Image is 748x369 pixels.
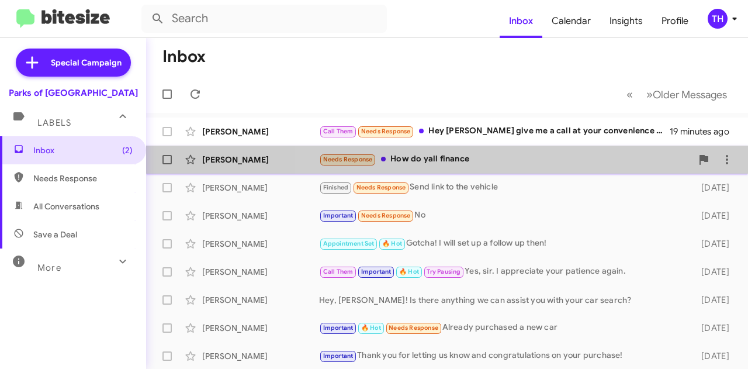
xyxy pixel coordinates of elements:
[620,82,734,106] nav: Page navigation example
[37,118,71,128] span: Labels
[323,127,354,135] span: Call Them
[323,184,349,191] span: Finished
[708,9,728,29] div: TH
[670,126,739,137] div: 19 minutes ago
[202,182,319,194] div: [PERSON_NAME]
[361,324,381,332] span: 🔥 Hot
[33,229,77,240] span: Save a Deal
[202,238,319,250] div: [PERSON_NAME]
[9,87,138,99] div: Parks of [GEOGRAPHIC_DATA]
[319,294,691,306] div: Hey, [PERSON_NAME]! Is there anything we can assist you with your car search?
[202,210,319,222] div: [PERSON_NAME]
[319,209,691,222] div: No
[319,349,691,363] div: Thank you for letting us know and congratulations on your purchase!
[323,212,354,219] span: Important
[33,144,133,156] span: Inbox
[646,87,653,102] span: »
[389,324,438,332] span: Needs Response
[37,263,61,273] span: More
[33,201,99,212] span: All Conversations
[653,88,727,101] span: Older Messages
[691,238,739,250] div: [DATE]
[691,322,739,334] div: [DATE]
[691,182,739,194] div: [DATE]
[202,126,319,137] div: [PERSON_NAME]
[202,350,319,362] div: [PERSON_NAME]
[319,237,691,250] div: Gotcha! I will set up a follow up then!
[427,268,460,275] span: Try Pausing
[323,240,375,247] span: Appointment Set
[619,82,640,106] button: Previous
[691,210,739,222] div: [DATE]
[319,181,691,194] div: Send link to the vehicle
[399,268,419,275] span: 🔥 Hot
[51,57,122,68] span: Special Campaign
[319,153,692,166] div: How do yall finance
[361,268,392,275] span: Important
[691,294,739,306] div: [DATE]
[698,9,735,29] button: TH
[361,127,411,135] span: Needs Response
[652,4,698,38] a: Profile
[202,294,319,306] div: [PERSON_NAME]
[626,87,633,102] span: «
[162,47,206,66] h1: Inbox
[600,4,652,38] a: Insights
[691,350,739,362] div: [DATE]
[122,144,133,156] span: (2)
[141,5,387,33] input: Search
[323,352,354,360] span: Important
[356,184,406,191] span: Needs Response
[542,4,600,38] a: Calendar
[323,268,354,275] span: Call Them
[319,125,670,138] div: Hey [PERSON_NAME] give me a call at your convenience please
[382,240,402,247] span: 🔥 Hot
[323,324,354,332] span: Important
[202,322,319,334] div: [PERSON_NAME]
[361,212,411,219] span: Needs Response
[319,265,691,278] div: Yes, sir. I appreciate your patience again.
[16,49,131,77] a: Special Campaign
[323,156,373,163] span: Needs Response
[691,266,739,278] div: [DATE]
[33,173,133,184] span: Needs Response
[202,266,319,278] div: [PERSON_NAME]
[319,321,691,334] div: Already purchased a new car
[202,154,319,165] div: [PERSON_NAME]
[639,82,734,106] button: Next
[500,4,542,38] a: Inbox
